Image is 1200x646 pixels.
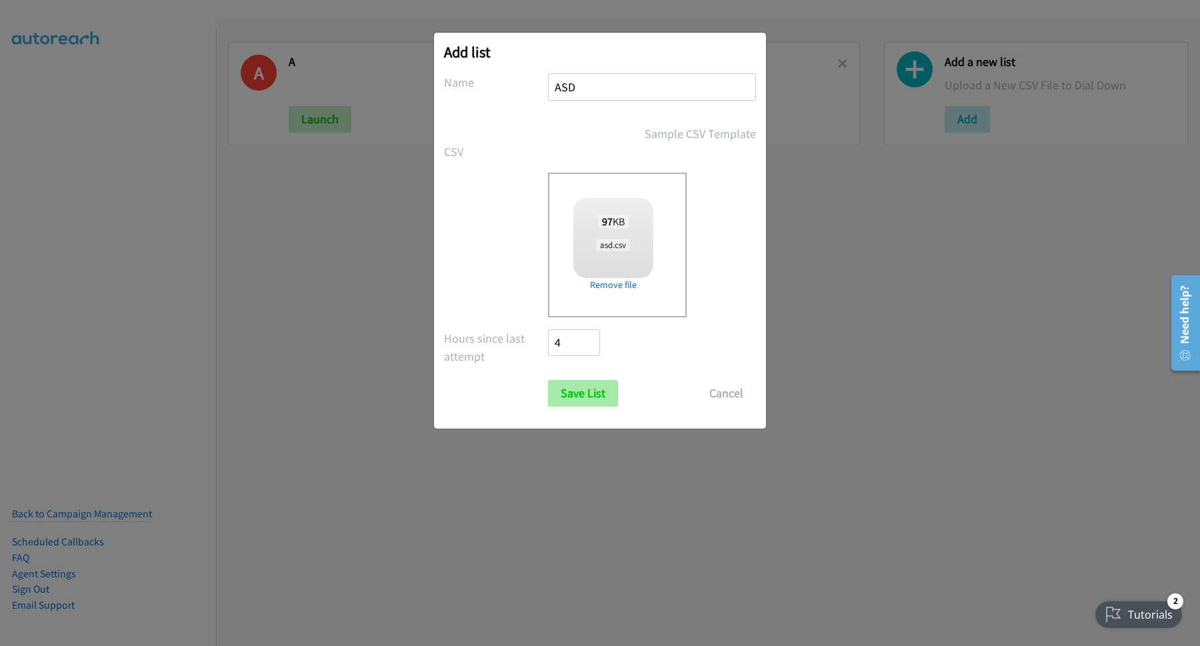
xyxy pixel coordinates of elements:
iframe: Checklist [1087,588,1190,636]
input: Save List [548,380,618,407]
span: asd.csv [596,239,630,251]
button: Cancel [697,380,756,407]
h2: Add list [444,43,756,61]
a: Remove file [573,278,653,292]
label: Name [444,73,548,91]
span: KB [598,215,629,228]
label: CSV [444,143,548,161]
label: Hours since last attempt [444,329,548,365]
a: Sample CSV Template [645,125,756,143]
iframe: Resource Center [1163,270,1200,376]
strong: 97 [602,215,613,228]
